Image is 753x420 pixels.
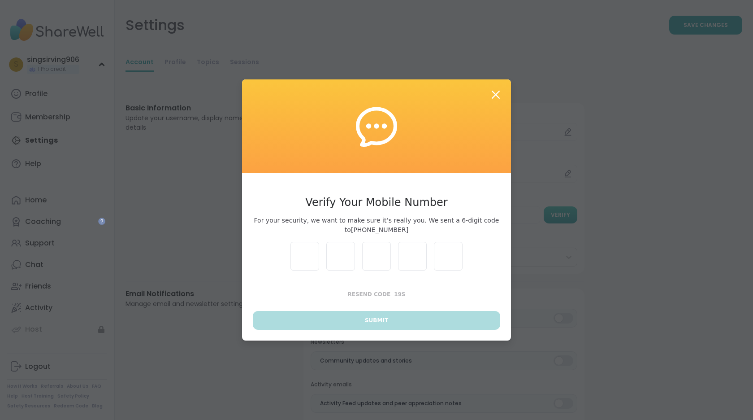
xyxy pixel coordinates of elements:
[253,285,500,304] button: Resend Code19s
[348,291,391,297] span: Resend Code
[365,316,388,324] span: Submit
[253,216,500,235] span: For your security, we want to make sure it’s really you. We sent a 6-digit code to [PHONE_NUMBER]
[253,194,500,210] h3: Verify Your Mobile Number
[98,218,105,225] iframe: Spotlight
[394,291,405,297] span: 19 s
[253,311,500,330] button: Submit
